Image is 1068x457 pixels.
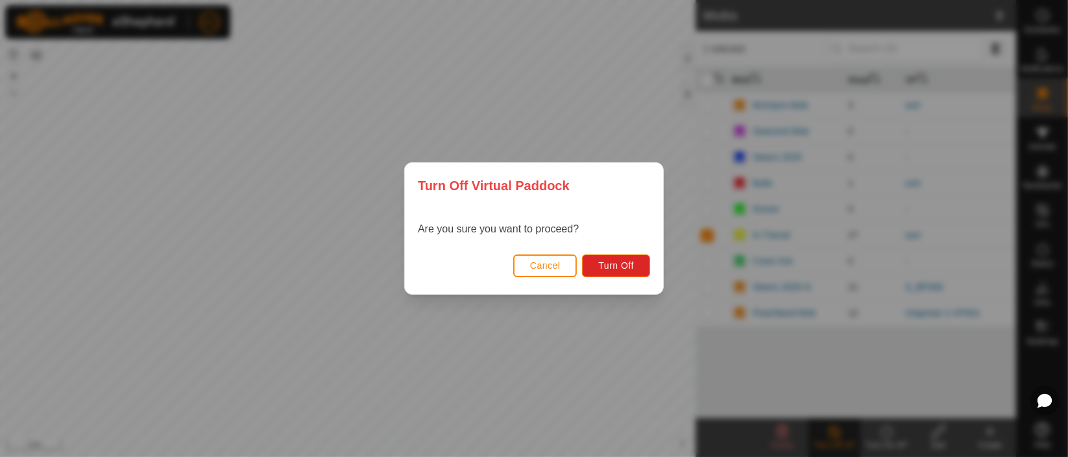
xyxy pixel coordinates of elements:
[582,254,650,277] button: Turn Off
[418,176,570,195] span: Turn Off Virtual Paddock
[513,254,577,277] button: Cancel
[418,221,579,237] p: Are you sure you want to proceed?
[598,260,634,271] span: Turn Off
[530,260,561,271] span: Cancel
